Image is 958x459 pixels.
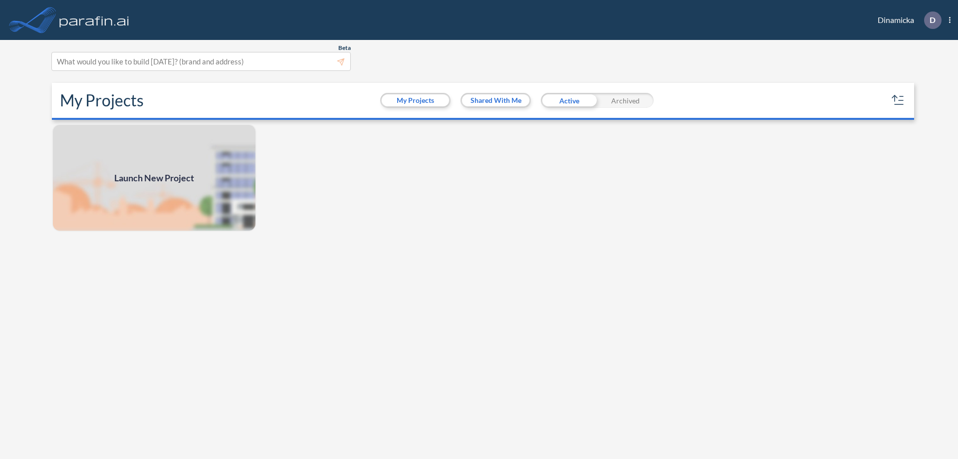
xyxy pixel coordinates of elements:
[597,93,654,108] div: Archived
[338,44,351,52] span: Beta
[863,11,951,29] div: Dinamicka
[60,91,144,110] h2: My Projects
[52,124,256,232] a: Launch New Project
[541,93,597,108] div: Active
[930,15,936,24] p: D
[890,92,906,108] button: sort
[462,94,529,106] button: Shared With Me
[382,94,449,106] button: My Projects
[114,171,194,185] span: Launch New Project
[52,124,256,232] img: add
[57,10,131,30] img: logo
